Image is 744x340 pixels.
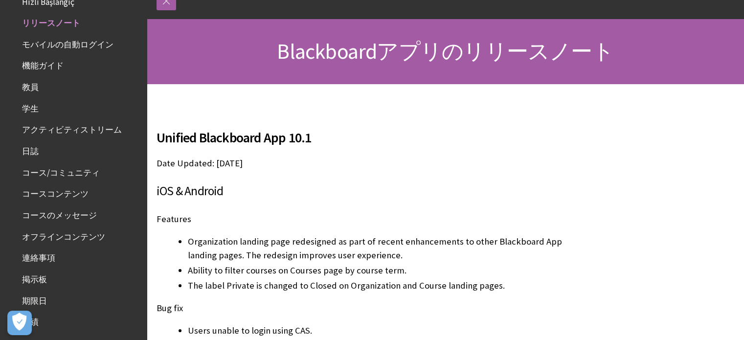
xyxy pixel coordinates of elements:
span: アクティビティストリーム [22,122,122,135]
span: コースのメッセージ [22,207,97,220]
button: 優先設定センターを開く [7,311,32,335]
span: 日誌 [22,143,39,156]
span: コース/コミュニティ [22,164,100,178]
span: 教員 [22,79,39,92]
span: オフラインコンテンツ [22,228,105,242]
li: Ability to filter courses on Courses page by course term. [188,264,589,277]
span: コースコンテンツ [22,186,89,199]
span: 期限日 [22,293,47,306]
span: 学生 [22,100,39,113]
span: 連絡事項 [22,250,55,263]
p: Bug fix [157,302,589,315]
span: リリースノート [22,15,80,28]
span: 機能ガイド [22,58,64,71]
li: Organization landing page redesigned as part of recent enhancements to other Blackboard App landi... [188,235,589,262]
span: Blackboardアプリのリリースノート [277,38,613,65]
h2: Unified Blackboard App 10.1 [157,115,589,148]
span: モバイルの自動ログイン [22,36,113,49]
span: 掲示板 [22,271,47,284]
h3: iOS & Android [157,182,589,201]
li: The label Private is changed to Closed on Organization and Course landing pages. [188,279,589,293]
p: Date Updated: [DATE] [157,157,589,170]
p: Features [157,213,589,226]
li: Users unable to login using CAS. [188,324,589,338]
